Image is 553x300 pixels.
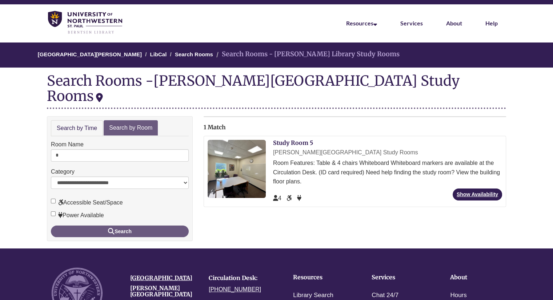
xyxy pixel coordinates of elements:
[51,211,56,216] input: Power Available
[273,148,502,157] div: [PERSON_NAME][GEOGRAPHIC_DATA] Study Rooms
[47,42,506,68] nav: Breadcrumb
[48,11,122,35] img: UNWSP Library Logo
[346,20,377,27] a: Resources
[286,195,293,201] span: Accessible Seat/Space
[485,20,498,27] a: Help
[446,20,462,27] a: About
[273,158,502,186] div: Room Features: Table & 4 chairs Whiteboard Whiteboard markers are available at the Circulation De...
[297,195,301,201] span: Power Available
[130,285,198,298] h4: [PERSON_NAME][GEOGRAPHIC_DATA]
[204,124,506,131] h2: 1 Match
[293,274,349,281] h4: Resources
[175,51,213,57] a: Search Rooms
[215,49,400,60] li: Search Rooms - [PERSON_NAME] Library Study Rooms
[38,51,142,57] a: [GEOGRAPHIC_DATA][PERSON_NAME]
[273,139,313,146] a: Study Room 5
[150,51,167,57] a: LibCal
[209,275,276,281] h4: Circulation Desk:
[51,120,103,137] a: Search by Time
[209,286,261,292] a: [PHONE_NUMBER]
[51,226,189,237] button: Search
[450,274,506,281] h4: About
[47,73,506,109] div: Search Rooms -
[273,195,281,201] span: The capacity of this space
[47,72,460,105] div: [PERSON_NAME][GEOGRAPHIC_DATA] Study Rooms
[400,20,423,27] a: Services
[51,198,123,207] label: Accessible Seat/Space
[51,199,56,203] input: Accessible Seat/Space
[130,274,192,281] a: [GEOGRAPHIC_DATA]
[51,167,75,177] label: Category
[208,140,266,198] img: Study Room 5
[104,120,158,136] a: Search by Room
[51,211,104,220] label: Power Available
[453,188,502,200] a: Show Availability
[51,140,84,149] label: Room Name
[372,274,428,281] h4: Services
